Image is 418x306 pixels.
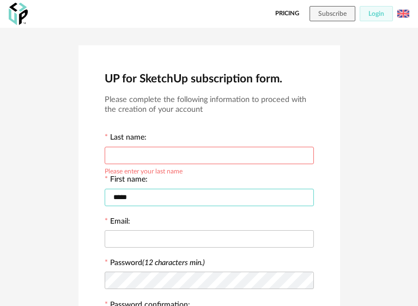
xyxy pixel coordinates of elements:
[105,218,130,227] label: Email:
[310,6,355,21] button: Subscribe
[368,10,384,17] span: Login
[110,259,205,267] label: Password
[360,6,393,21] button: Login
[105,95,314,115] h3: Please complete the following information to proceed with the creation of your account
[105,166,183,175] div: Please enter your last name
[105,71,314,86] h2: UP for SketchUp subscription form.
[9,3,28,25] img: OXP
[105,134,147,143] label: Last name:
[275,6,299,21] a: Pricing
[318,10,347,17] span: Subscribe
[397,8,409,20] img: us
[142,259,205,267] i: (12 characters min.)
[105,176,148,185] label: First name:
